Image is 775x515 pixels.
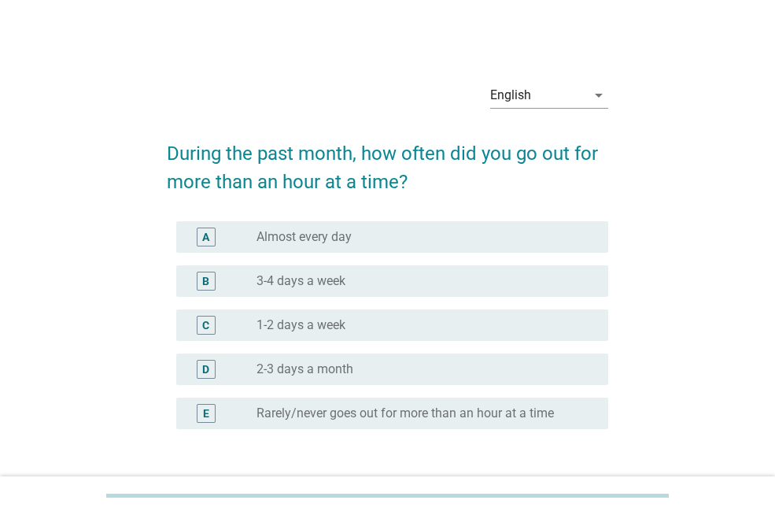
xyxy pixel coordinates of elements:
[256,406,554,421] label: Rarely/never goes out for more than an hour at a time
[202,228,209,245] div: A
[256,273,345,289] label: 3-4 days a week
[202,361,209,377] div: D
[256,317,345,333] label: 1-2 days a week
[256,361,353,377] label: 2-3 days a month
[202,317,209,333] div: C
[167,124,608,196] h2: During the past month, how often did you go out for more than an hour at a time?
[490,88,531,102] div: English
[203,405,209,421] div: E
[589,86,608,105] i: arrow_drop_down
[202,272,209,289] div: B
[256,229,352,245] label: Almost every day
